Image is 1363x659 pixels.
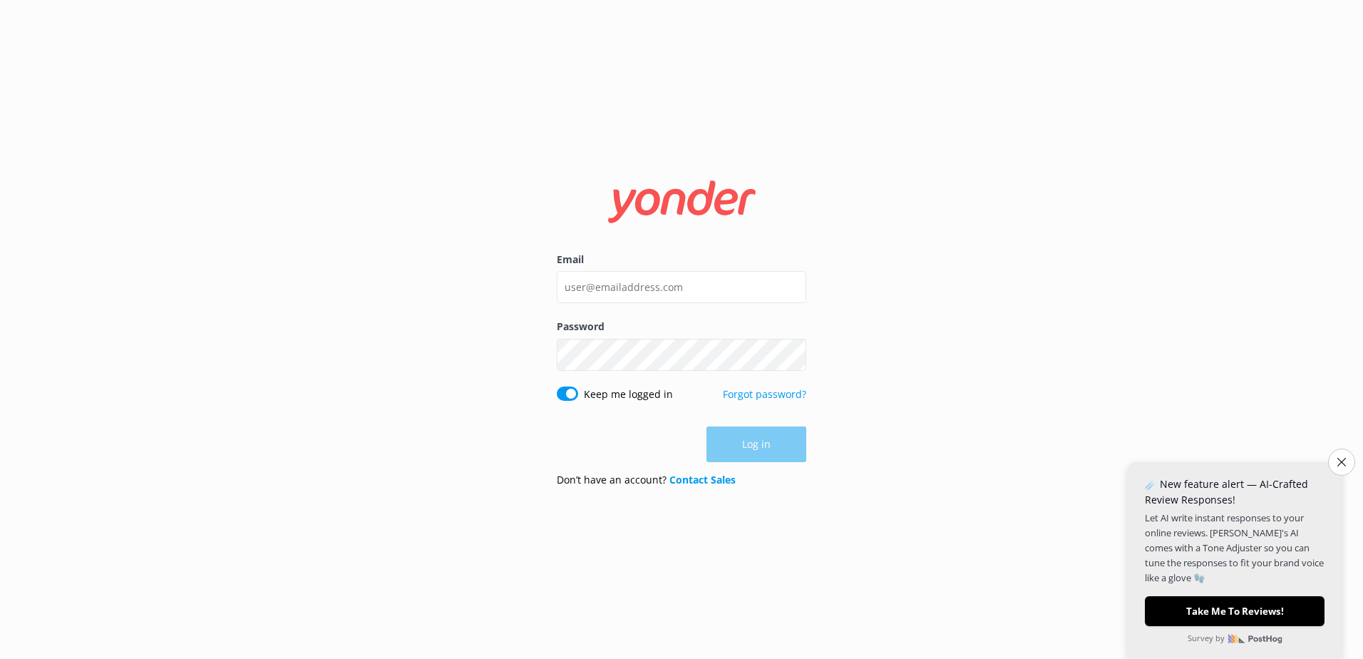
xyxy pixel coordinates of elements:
[557,252,806,267] label: Email
[669,473,736,486] a: Contact Sales
[584,387,673,402] label: Keep me logged in
[557,472,736,488] p: Don’t have an account?
[557,271,806,303] input: user@emailaddress.com
[557,319,806,334] label: Password
[778,340,806,369] button: Show password
[723,387,806,401] a: Forgot password?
